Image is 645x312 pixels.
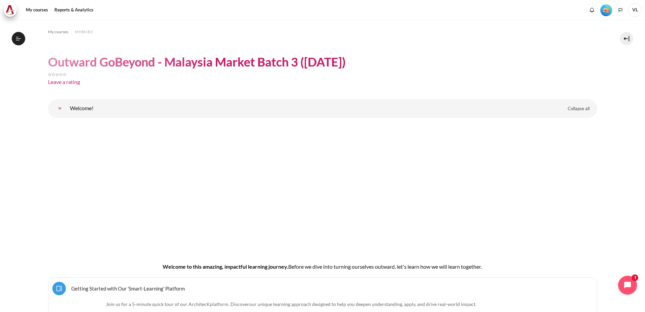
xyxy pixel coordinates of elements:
[249,301,476,307] span: .
[249,301,475,307] span: our unique learning approach designed to help you deepen understanding, apply, and drive real-wor...
[48,27,597,37] nav: Navigation bar
[5,5,15,15] img: Architeck
[75,28,93,36] a: MYBN B3
[600,4,612,16] img: Level #1
[52,3,96,17] a: Reports & Analytics
[568,105,590,112] span: Collapse all
[292,263,482,270] span: efore we dive into turning ourselves outward, let's learn how we will learn together.
[628,3,642,17] a: User menu
[3,3,20,17] a: Architeck Architeck
[628,3,642,17] span: VL
[587,5,597,15] div: Show notification window with no new notifications
[48,79,80,85] a: Leave a rating
[563,103,595,115] a: Collapse all
[288,263,292,270] span: B
[598,4,615,16] a: Level #1
[53,102,67,115] a: Welcome!
[70,301,575,308] p: Join us for a 5-minute quick tour of our ArchitecK platform. Discover
[48,29,68,35] span: My courses
[70,263,576,271] h4: Welcome to this amazing, impactful learning journey.
[615,5,626,15] button: Languages
[48,28,68,36] a: My courses
[71,285,185,292] a: Getting Started with Our 'Smart-Learning' Platform
[48,54,346,70] h1: Outward GoBeyond - Malaysia Market Batch 3 ([DATE])
[75,29,93,35] span: MYBN B3
[24,3,50,17] a: My courses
